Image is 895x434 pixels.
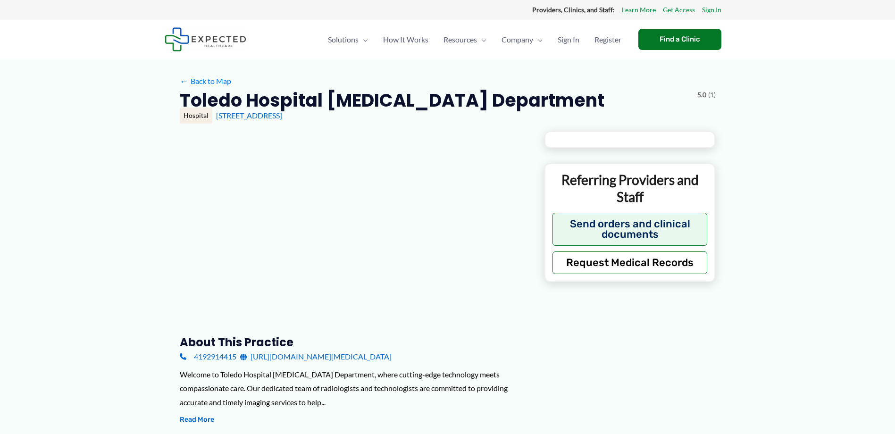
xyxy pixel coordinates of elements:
[359,23,368,56] span: Menu Toggle
[180,350,236,364] a: 4192914415
[216,111,282,120] a: [STREET_ADDRESS]
[320,23,376,56] a: SolutionsMenu Toggle
[552,171,708,206] p: Referring Providers and Staff
[383,23,428,56] span: How It Works
[180,76,189,85] span: ←
[533,23,543,56] span: Menu Toggle
[180,414,214,426] button: Read More
[165,27,246,51] img: Expected Healthcare Logo - side, dark font, small
[376,23,436,56] a: How It Works
[638,29,721,50] a: Find a Clinic
[663,4,695,16] a: Get Access
[622,4,656,16] a: Learn More
[532,6,615,14] strong: Providers, Clinics, and Staff:
[494,23,550,56] a: CompanyMenu Toggle
[708,89,716,101] span: (1)
[180,367,529,409] div: Welcome to Toledo Hospital [MEDICAL_DATA] Department, where cutting-edge technology meets compass...
[320,23,629,56] nav: Primary Site Navigation
[477,23,486,56] span: Menu Toggle
[180,335,529,350] h3: About this practice
[558,23,579,56] span: Sign In
[180,74,231,88] a: ←Back to Map
[240,350,392,364] a: [URL][DOMAIN_NAME][MEDICAL_DATA]
[697,89,706,101] span: 5.0
[502,23,533,56] span: Company
[443,23,477,56] span: Resources
[587,23,629,56] a: Register
[552,213,708,246] button: Send orders and clinical documents
[180,108,212,124] div: Hospital
[180,89,604,112] h2: Toledo Hospital [MEDICAL_DATA] Department
[550,23,587,56] a: Sign In
[552,251,708,274] button: Request Medical Records
[594,23,621,56] span: Register
[328,23,359,56] span: Solutions
[436,23,494,56] a: ResourcesMenu Toggle
[702,4,721,16] a: Sign In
